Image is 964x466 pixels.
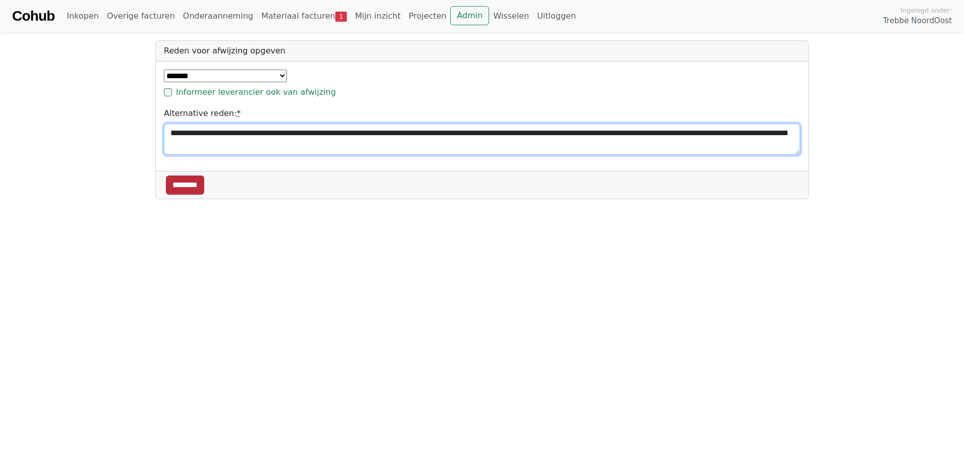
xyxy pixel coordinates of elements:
[156,41,808,62] div: Reden voor afwijzing opgeven
[883,15,952,27] span: Trebbe NoordOost
[900,6,952,15] span: Ingelogd onder:
[335,12,347,22] span: 1
[533,6,580,26] a: Uitloggen
[164,107,240,120] label: Alternative reden:
[176,86,336,98] label: Informeer leverancier ook van afwijzing
[12,4,54,28] a: Cohub
[405,6,451,26] a: Projecten
[450,6,489,25] a: Admin
[351,6,405,26] a: Mijn inzicht
[489,6,533,26] a: Wisselen
[179,6,257,26] a: Onderaanneming
[236,108,240,118] abbr: required
[63,6,102,26] a: Inkopen
[103,6,179,26] a: Overige facturen
[257,6,351,26] a: Materiaal facturen1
